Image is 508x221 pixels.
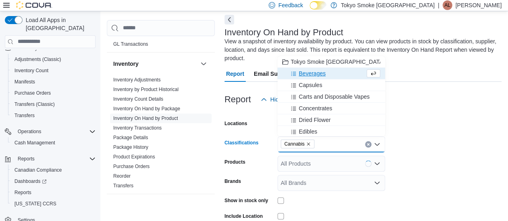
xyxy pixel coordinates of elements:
a: Inventory Transactions [113,125,162,131]
a: Inventory by Product Historical [113,87,179,92]
a: Adjustments (Classic) [11,55,64,64]
span: Purchase Orders [113,163,150,170]
span: Dried Flower [299,116,331,124]
a: Package Details [113,135,148,140]
label: Show in stock only [224,197,268,204]
button: Inventory [113,60,197,68]
button: Open list of options [374,160,380,167]
a: Reports [11,188,35,197]
span: Cannabis [284,140,305,148]
span: Operations [18,128,41,135]
span: Transfers (Classic) [11,99,96,109]
span: Inventory Count [11,66,96,75]
a: [US_STATE] CCRS [11,199,59,209]
span: AL [445,0,451,10]
button: [US_STATE] CCRS [8,198,99,209]
a: Inventory Count [11,66,52,75]
button: Manifests [8,76,99,87]
span: Carts and Disposable Vapes [299,93,369,101]
button: Reports [2,153,99,164]
div: View a snapshot of inventory availability by product. You can view products in stock by classific... [224,37,498,63]
button: Dried Flower [277,114,385,126]
div: Inventory [107,75,215,194]
span: Report [226,66,244,82]
span: Cash Management [11,138,96,148]
img: Cova [16,1,52,9]
button: Carts and Disposable Vapes [277,91,385,103]
span: Reports [18,156,35,162]
span: Capsules [299,81,322,89]
a: Dashboards [11,176,50,186]
a: Inventory Count Details [113,96,163,102]
h3: Report [224,95,251,104]
a: Inventory On Hand by Package [113,106,180,112]
a: Cash Management [11,138,58,148]
span: Transfers [113,182,133,189]
span: Inventory Count [14,67,49,74]
label: Include Location [224,213,263,219]
span: Dashboards [14,178,47,185]
a: Purchase Orders [11,88,54,98]
button: Loyalty [199,201,208,210]
input: Dark Mode [310,1,326,10]
span: Edibles [299,128,317,136]
button: Open list of options [374,180,380,186]
span: Canadian Compliance [11,165,96,175]
button: Edibles [277,126,385,138]
button: Close list of options [374,141,380,148]
span: Tokyo Smoke [GEOGRAPHIC_DATA] [291,58,385,66]
span: Purchase Orders [14,90,51,96]
span: Adjustments (Classic) [14,56,61,63]
span: Inventory by Product Historical [113,86,179,93]
a: GL Transactions [113,41,148,47]
button: Canadian Compliance [8,164,99,176]
a: Dashboards [8,176,99,187]
p: Tokyo Smoke [GEOGRAPHIC_DATA] [341,0,435,10]
label: Classifications [224,140,259,146]
label: Locations [224,120,247,127]
span: Email Subscription [254,66,305,82]
span: Transfers (Classic) [14,101,55,107]
a: Transfers (Classic) [11,99,58,109]
span: Beverages [299,69,326,77]
span: Manifests [14,79,35,85]
p: | [438,0,439,10]
a: Package History [113,144,148,150]
label: Brands [224,178,241,185]
label: Products [224,159,245,165]
button: Clear input [365,141,371,148]
span: Feedback [278,1,303,9]
a: Reorder [113,173,131,179]
button: Purchase Orders [8,87,99,99]
h3: Inventory [113,60,139,68]
button: Next [224,15,234,24]
button: Capsules [277,79,385,91]
button: Reports [14,154,38,164]
span: Reports [11,188,96,197]
a: Inventory Adjustments [113,77,161,83]
a: Canadian Compliance [11,165,65,175]
button: Adjustments (Classic) [8,54,99,65]
a: Purchase Orders [113,164,150,169]
span: Package Details [113,134,148,141]
button: Transfers [8,110,99,121]
button: Inventory Count [8,65,99,76]
button: Inventory [199,59,208,69]
span: Load All Apps in [GEOGRAPHIC_DATA] [22,16,96,32]
span: Transfers [11,111,96,120]
a: Inventory On Hand by Product [113,116,178,121]
span: Cannabis [281,140,315,148]
span: Dashboards [11,176,96,186]
h3: Loyalty [113,201,133,209]
a: Product Expirations [113,154,155,160]
div: Amy-Lauren Wolbert [443,0,452,10]
p: [PERSON_NAME] [455,0,502,10]
span: Canadian Compliance [14,167,62,173]
span: Manifests [11,77,96,87]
